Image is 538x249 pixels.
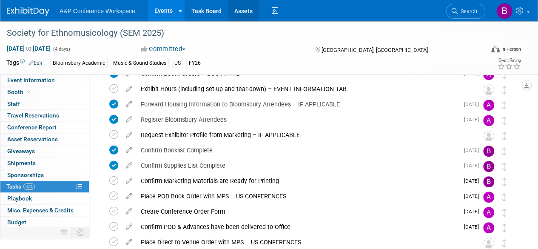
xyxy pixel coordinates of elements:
i: Move task [502,224,507,232]
span: [DATE] [464,224,483,230]
a: edit [122,131,137,139]
div: Forward Housing Information to Bloomsbury Attendees – IF APPLICABLE [137,97,459,112]
a: edit [122,208,137,215]
a: Edit [28,60,43,66]
div: Society for Ethnomusicology (SEM 2025) [4,26,477,41]
span: to [25,45,33,52]
i: Move task [502,117,507,125]
img: Amanda Oney [483,100,494,111]
img: Unassigned [483,84,494,95]
span: [DATE] [464,178,483,184]
img: Amanda Oney [483,115,494,126]
i: Move task [502,178,507,186]
a: edit [122,116,137,123]
div: Event Rating [498,58,521,63]
a: Event Information [0,74,89,86]
span: [DATE] [464,101,483,107]
img: Unassigned [483,130,494,141]
img: Unassigned [483,238,494,249]
a: Staff [0,98,89,110]
img: Brenna Akerman [483,146,494,157]
a: Playbook [0,193,89,204]
span: Playbook [7,195,32,202]
span: [DATE] [464,117,483,123]
a: edit [122,177,137,185]
span: [DATE] [464,163,483,169]
a: Giveaways [0,146,89,157]
div: In-Person [501,46,521,52]
a: Search [446,4,485,19]
td: Personalize Event Tab Strip [57,227,72,238]
span: Budget [7,219,26,226]
i: Move task [502,163,507,171]
a: edit [122,238,137,246]
span: [DATE] [464,209,483,215]
span: Tasks [6,183,35,190]
img: Brenna Akerman [483,161,494,172]
img: Format-Inperson.png [491,46,500,52]
a: Travel Reservations [0,110,89,121]
span: A&P Conference Workspace [60,8,135,14]
i: Move task [502,209,507,217]
a: Booth [0,86,89,98]
span: (4 days) [52,46,70,52]
span: [DATE] [464,193,483,199]
img: Amanda Oney [483,192,494,203]
span: [DATE] [DATE] [6,45,51,52]
span: Search [458,8,477,14]
button: Committed [138,45,189,54]
a: Shipments [0,157,89,169]
span: Shipments [7,160,36,166]
td: Tags [6,58,43,68]
i: Move task [502,101,507,109]
a: edit [122,192,137,200]
img: ExhibitDay [7,7,49,16]
a: edit [122,146,137,154]
a: edit [122,162,137,169]
div: Request Exhibitor Profile from Marketing – IF APPLICABLE [137,128,466,142]
div: FY26 [186,59,203,68]
a: Conference Report [0,122,89,133]
span: Giveaways [7,148,35,155]
div: Confirm Booklist Complete [137,143,459,157]
td: Toggle Event Tabs [72,227,89,238]
a: Budget [0,217,89,228]
i: Booth reservation complete [27,89,31,94]
div: Confirm Marketing Materials are Ready for Printing [137,174,459,188]
span: [DATE] [464,147,483,153]
i: Move task [502,86,507,94]
img: Brenna Akerman [483,176,494,187]
span: Booth [7,89,33,95]
div: Confirm Supplies List Complete [137,158,459,173]
i: Move task [502,193,507,201]
a: edit [122,100,137,108]
img: Brenna Akerman [496,3,512,19]
span: Staff [7,100,20,107]
span: Event Information [7,77,55,83]
span: 37% [23,183,35,190]
span: Misc. Expenses & Credits [7,207,74,214]
span: Travel Reservations [7,112,59,119]
div: Register Bloomsbury Attendees [137,112,459,127]
i: Move task [502,239,507,247]
div: Music & Sound Studies [111,59,169,68]
span: Conference Report [7,124,57,131]
div: US [172,59,183,68]
img: Amanda Oney [483,207,494,218]
div: Create Conference Order Form [137,204,459,219]
i: Move task [502,132,507,140]
span: Asset Reservations [7,136,58,143]
div: Confirm POD & Advances have been delivered to Office [137,220,459,234]
a: Asset Reservations [0,134,89,145]
a: Misc. Expenses & Credits [0,205,89,216]
a: Sponsorships [0,169,89,181]
a: edit [122,85,137,93]
span: Sponsorships [7,172,44,178]
i: Move task [502,147,507,155]
img: Amanda Oney [483,222,494,233]
a: edit [122,223,137,231]
div: Event Format [446,44,521,57]
div: Place POD Book Order with MPS – US CONFERENCES [137,189,459,203]
div: Bloomsbury Academic [50,59,108,68]
div: Exhibit Hours (including set-up and tear-down) – EVENT INFORMATION TAB [137,82,466,96]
